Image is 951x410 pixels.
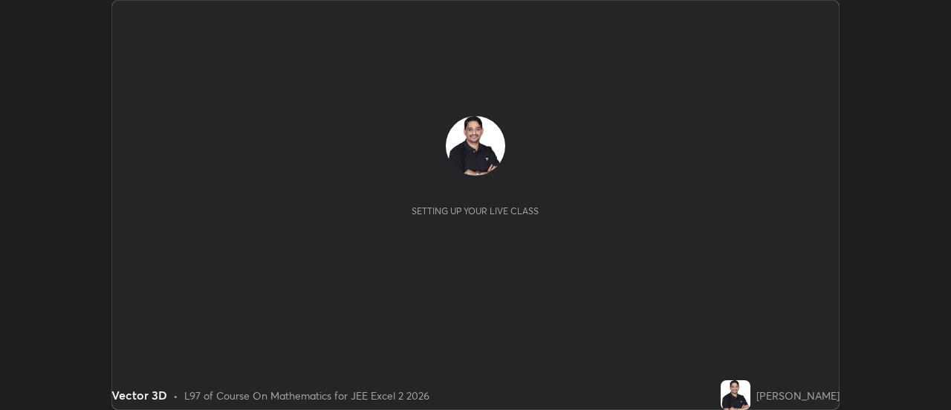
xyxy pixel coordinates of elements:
[721,380,750,410] img: 8c6bbdf08e624b6db9f7afe2b3930918.jpg
[173,388,178,403] div: •
[184,388,429,403] div: L97 of Course On Mathematics for JEE Excel 2 2026
[446,116,505,176] img: 8c6bbdf08e624b6db9f7afe2b3930918.jpg
[756,388,840,403] div: [PERSON_NAME]
[111,386,167,404] div: Vector 3D
[412,205,539,217] div: Setting up your live class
